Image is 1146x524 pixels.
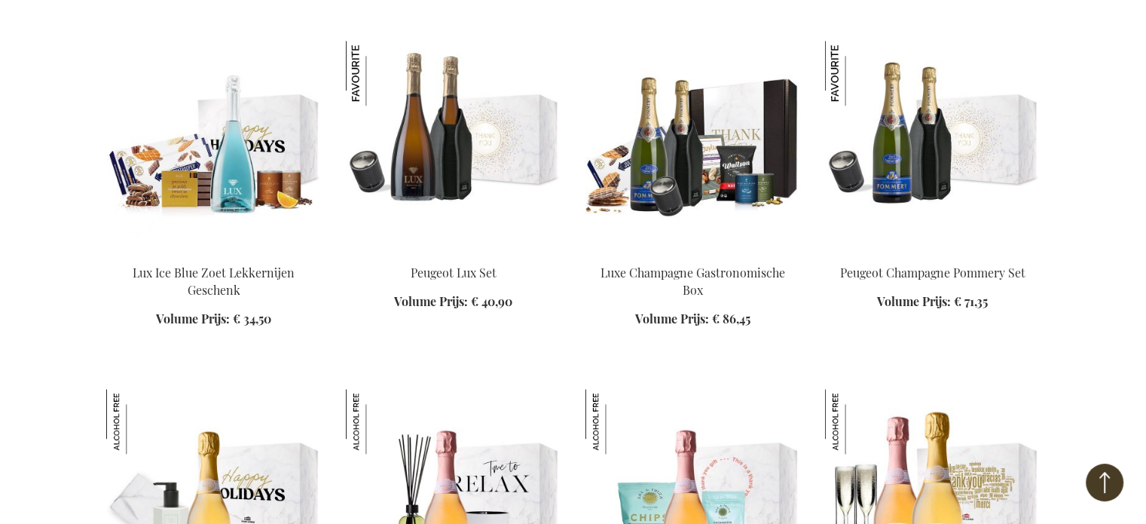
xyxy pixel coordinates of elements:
[106,41,322,252] img: Lux Ice Blue Zoet Lekkernijen Geschenk
[825,389,890,454] img: French Bloom Duo Alcoholvrije Bubbels Set Small
[635,311,709,326] span: Volume Prijs:
[346,389,411,454] img: French Bloom Non-Alcoholisch & Fris Fragrance Set
[825,246,1041,260] a: Peugeot Champagne Pommery Set Peugeot Champagne Pommery Set
[601,265,785,298] a: Luxe Champagne Gastronomische Box
[877,293,951,309] span: Volume Prijs:
[825,41,1041,252] img: Peugeot Champagne Pommery Set
[585,246,801,260] a: Luxury Champagne Gourmet Box
[877,293,988,311] a: Volume Prijs: € 71,35
[106,389,171,454] img: French Bloom Non-Alcoholisch Verwen Geschenkset
[346,41,561,252] img: EB-PKT-PEUG-CHAM-LUX
[585,41,801,252] img: Luxury Champagne Gourmet Box
[394,293,468,309] span: Volume Prijs:
[825,41,890,106] img: Peugeot Champagne Pommery Set
[394,293,512,311] a: Volume Prijs: € 40,90
[106,246,322,260] a: Lux Blue Sweet Delights Gift
[471,293,512,309] span: € 40,90
[346,246,561,260] a: EB-PKT-PEUG-CHAM-LUX Peugeot Lux Set
[585,389,650,454] img: Zoute Verwen Box - French Bloom Le Rosé Small
[346,41,411,106] img: Peugeot Lux Set
[635,311,750,328] a: Volume Prijs: € 86,45
[411,265,497,280] a: Peugeot Lux Set
[712,311,750,326] span: € 86,45
[840,265,1025,280] a: Peugeot Champagne Pommery Set
[954,293,988,309] span: € 71,35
